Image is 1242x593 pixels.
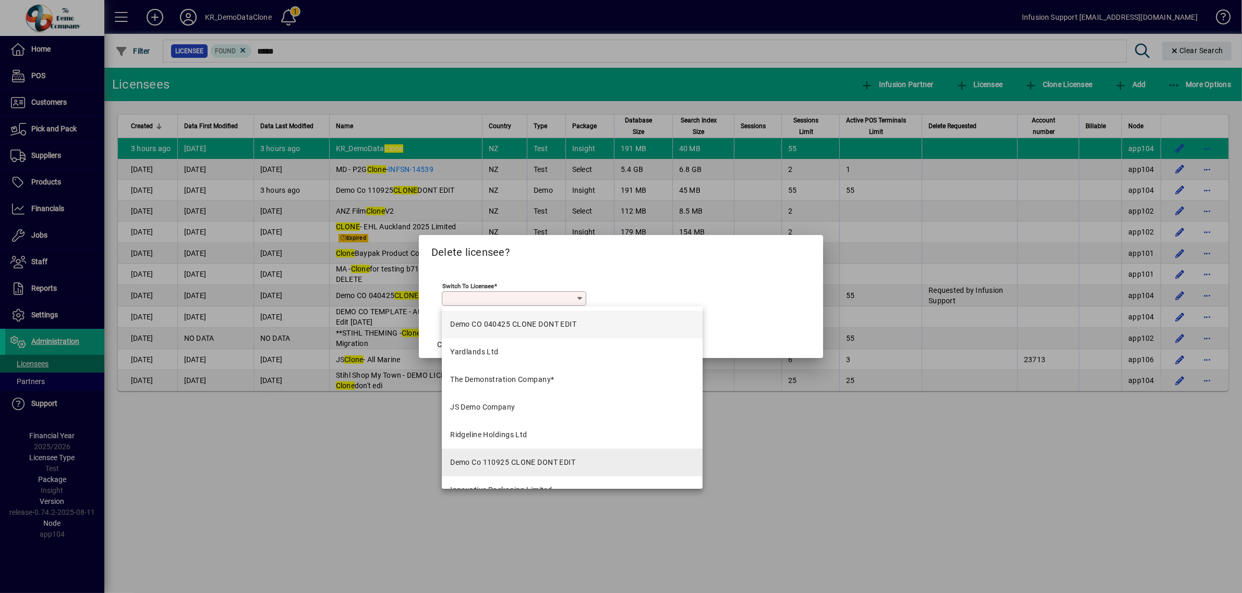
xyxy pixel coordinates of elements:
[450,485,552,496] div: Innovative Packaging Limited
[442,449,703,476] mat-option: Demo Co 110925 CLONE DONT EDIT
[450,347,499,357] div: Yardlands Ltd
[450,429,527,440] div: Ridgeline Holdings Ltd
[442,366,703,393] mat-option: The Demonstration Company*
[419,235,823,265] h2: Delete licensee?
[431,335,465,354] button: Cancel
[450,374,554,385] div: The Demonstration Company*
[442,421,703,449] mat-option: Ridgeline Holdings Ltd
[442,393,703,421] mat-option: JS Demo Company
[442,282,494,290] mat-label: Switch to licensee
[442,476,703,504] mat-option: Innovative Packaging Limited
[442,338,703,366] mat-option: Yardlands Ltd
[450,402,515,413] div: JS Demo Company
[442,311,703,338] mat-option: Demo CO 040425 CLONE DONT EDIT
[450,457,575,468] div: Demo Co 110925 CLONE DONT EDIT
[437,339,459,350] span: Cancel
[450,319,576,330] div: Demo CO 040425 CLONE DONT EDIT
